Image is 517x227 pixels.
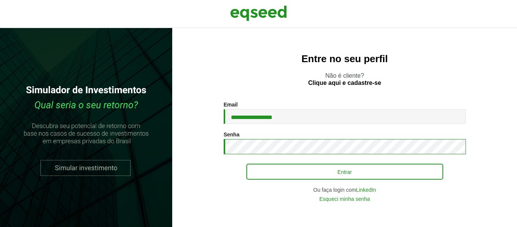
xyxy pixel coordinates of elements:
a: Esqueci minha senha [319,196,370,202]
h2: Entre no seu perfil [187,53,502,64]
a: LinkedIn [356,187,376,193]
p: Não é cliente? [187,72,502,86]
img: EqSeed Logo [230,4,287,23]
button: Entrar [246,164,443,180]
a: Clique aqui e cadastre-se [308,80,381,86]
div: Ou faça login com [224,187,466,193]
label: Senha [224,132,240,137]
label: Email [224,102,238,107]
